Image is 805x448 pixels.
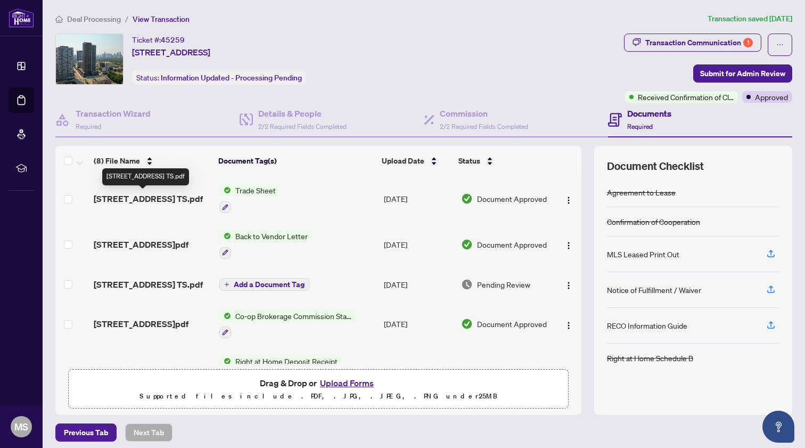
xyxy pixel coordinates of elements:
[219,278,309,291] button: Add a Document Tag
[638,91,734,103] span: Received Confirmation of Closing
[69,370,568,409] span: Drag & Drop orUpload FormsSupported files include .PDF, .JPG, .JPEG, .PNG under25MB
[75,390,562,403] p: Supported files include .PDF, .JPG, .JPEG, .PNG under 25 MB
[564,196,573,205] img: Logo
[219,230,231,242] img: Status Icon
[693,64,792,83] button: Submit for Admin Review
[231,310,357,322] span: Co-op Brokerage Commission Statement
[67,14,121,24] span: Deal Processing
[125,13,128,25] li: /
[56,34,123,84] img: IMG-C12281674_1.jpg
[627,107,671,120] h4: Documents
[708,13,792,25] article: Transaction saved [DATE]
[382,155,424,167] span: Upload Date
[219,310,357,339] button: Status IconCo-op Brokerage Commission Statement
[776,41,784,48] span: ellipsis
[607,284,701,296] div: Notice of Fulfillment / Waiver
[125,423,172,442] button: Next Tab
[645,34,753,51] div: Transaction Communication
[9,8,34,28] img: logo
[234,281,305,288] span: Add a Document Tag
[440,123,528,131] span: 2/2 Required Fields Completed
[64,424,108,441] span: Previous Tab
[607,320,687,331] div: RECO Information Guide
[55,423,117,442] button: Previous Tab
[700,65,785,82] span: Submit for Admin Review
[132,70,306,85] div: Status:
[258,107,347,120] h4: Details & People
[755,91,788,103] span: Approved
[260,376,377,390] span: Drag & Drop or
[102,168,189,185] div: [STREET_ADDRESS] TS.pdf
[219,230,312,259] button: Status IconBack to Vendor Letter
[607,248,679,260] div: MLS Leased Print Out
[14,419,28,434] span: MS
[560,236,577,253] button: Logo
[564,321,573,330] img: Logo
[231,230,312,242] span: Back to Vendor Letter
[477,239,547,250] span: Document Approved
[607,216,700,227] div: Confirmation of Cooperation
[380,222,457,267] td: [DATE]
[214,146,377,176] th: Document Tag(s)
[477,318,547,330] span: Document Approved
[231,355,342,367] span: Right at Home Deposit Receipt
[94,238,188,251] span: [STREET_ADDRESS]pdf
[380,302,457,347] td: [DATE]
[219,184,231,196] img: Status Icon
[624,34,761,52] button: Transaction Communication1
[161,73,302,83] span: Information Updated - Processing Pending
[94,192,203,205] span: [STREET_ADDRESS] TS.pdf
[380,176,457,222] td: [DATE]
[607,159,704,174] span: Document Checklist
[743,38,753,47] div: 1
[94,363,188,376] span: RAH deposit receipt.pdf
[477,193,547,205] span: Document Approved
[161,35,185,45] span: 45259
[219,310,231,322] img: Status Icon
[224,282,229,287] span: plus
[560,190,577,207] button: Logo
[219,184,280,213] button: Status IconTrade Sheet
[564,281,573,290] img: Logo
[380,347,457,393] td: [DATE]
[454,146,551,176] th: Status
[89,146,214,176] th: (8) File Name
[231,184,280,196] span: Trade Sheet
[607,186,676,198] div: Agreement to Lease
[219,355,231,367] img: Status Icon
[461,239,473,250] img: Document Status
[607,352,693,364] div: Right at Home Schedule B
[377,146,455,176] th: Upload Date
[132,46,210,59] span: [STREET_ADDRESS]
[258,123,347,131] span: 2/2 Required Fields Completed
[76,107,151,120] h4: Transaction Wizard
[219,278,309,291] button: Add a Document Tag
[94,278,203,291] span: [STREET_ADDRESS] TS.pdf
[461,193,473,205] img: Document Status
[477,279,530,290] span: Pending Review
[440,107,528,120] h4: Commission
[458,155,480,167] span: Status
[461,318,473,330] img: Document Status
[762,411,794,443] button: Open asap
[564,241,573,250] img: Logo
[94,317,188,330] span: [STREET_ADDRESS]pdf
[317,376,377,390] button: Upload Forms
[380,267,457,302] td: [DATE]
[132,34,185,46] div: Ticket #:
[560,315,577,332] button: Logo
[627,123,653,131] span: Required
[55,15,63,23] span: home
[560,276,577,293] button: Logo
[219,355,342,384] button: Status IconRight at Home Deposit Receipt
[76,123,101,131] span: Required
[133,14,190,24] span: View Transaction
[461,279,473,290] img: Document Status
[94,155,140,167] span: (8) File Name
